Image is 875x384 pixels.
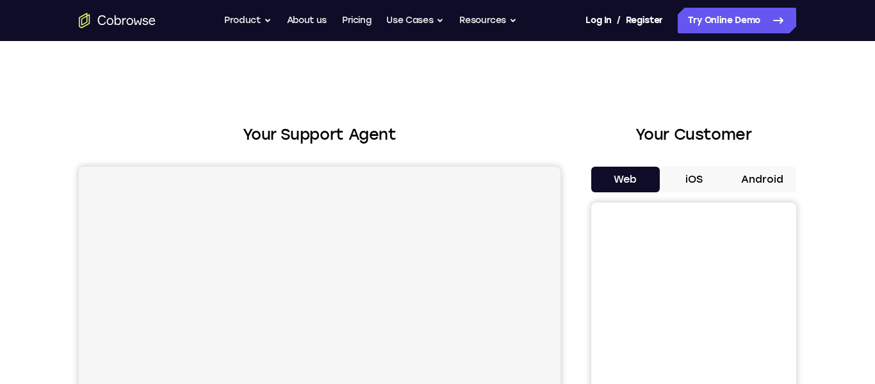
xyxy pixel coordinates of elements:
[342,8,372,33] a: Pricing
[591,167,660,192] button: Web
[660,167,728,192] button: iOS
[728,167,796,192] button: Android
[386,8,444,33] button: Use Cases
[79,123,560,146] h2: Your Support Agent
[224,8,272,33] button: Product
[585,8,611,33] a: Log In
[459,8,517,33] button: Resources
[591,123,796,146] h2: Your Customer
[287,8,327,33] a: About us
[617,13,621,28] span: /
[678,8,796,33] a: Try Online Demo
[626,8,663,33] a: Register
[79,13,156,28] a: Go to the home page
